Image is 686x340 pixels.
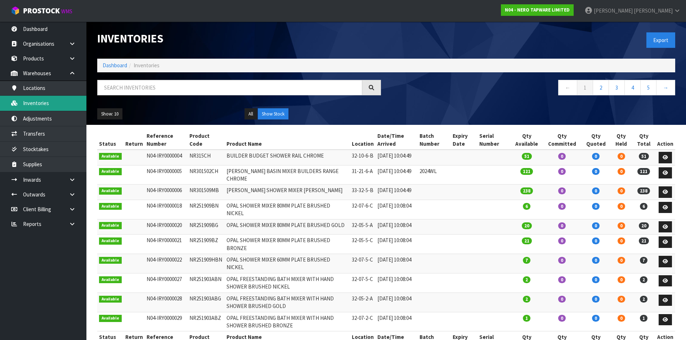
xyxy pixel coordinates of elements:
td: N04-IRY0000022 [145,254,188,273]
span: 20 [522,222,532,229]
span: 0 [618,222,625,229]
span: 0 [618,203,625,210]
th: Qty Total [632,130,655,150]
td: [DATE] 10:08:04 [376,273,418,293]
td: NR251903ABN [188,273,225,293]
td: N04-IRY0000004 [145,150,188,165]
td: N04-IRY0000021 [145,235,188,254]
span: 0 [558,257,566,264]
span: 0 [558,296,566,303]
th: Reference Number [145,130,188,150]
span: 7 [640,257,647,264]
span: 0 [618,257,625,264]
th: Batch Number [418,130,450,150]
td: 32-07-5-C [350,273,376,293]
span: Available [99,315,122,322]
a: 5 [640,80,656,95]
input: Search inventories [97,80,362,95]
th: Serial Number [477,130,510,150]
th: Status [97,130,124,150]
td: 2024WL [418,165,450,185]
td: [DATE] 10:08:04 [376,200,418,219]
span: 0 [592,257,600,264]
span: 2 [640,296,647,303]
span: 0 [592,153,600,160]
td: 31-21-6-A [350,165,376,185]
span: Available [99,296,122,303]
th: Qty Held [611,130,632,150]
span: 2 [523,276,530,283]
button: Show: 10 [97,108,122,120]
span: 0 [592,187,600,194]
span: Inventories [134,62,160,69]
td: 32-07-6-C [350,200,376,219]
td: [PERSON_NAME] SHOWER MIXER [PERSON_NAME] [225,185,350,200]
a: ← [558,80,577,95]
span: 0 [592,296,600,303]
span: 0 [558,203,566,210]
span: 0 [558,315,566,322]
button: All [245,108,257,120]
span: 0 [592,276,600,283]
td: N04-IRY0000028 [145,293,188,312]
th: Expiry Date [451,130,478,150]
span: 0 [618,153,625,160]
td: 32-05-2-A [350,293,376,312]
td: NR251903ABG [188,293,225,312]
td: [DATE] 10:08:04 [376,312,418,331]
span: [PERSON_NAME] [634,7,673,14]
span: 51 [522,153,532,160]
span: 21 [639,237,649,244]
td: N04-IRY0000029 [145,312,188,331]
td: [DATE] 10:04:49 [376,185,418,200]
span: Available [99,187,122,195]
td: NR251909HBN [188,254,225,273]
span: 0 [618,276,625,283]
td: OPAL FREESTANDING BATH MIXER WITH HAND SHOWER BRUSHED NICKEL [225,273,350,293]
span: Available [99,168,122,175]
a: N04 - NERO TAPWARE LIMITED [501,4,574,16]
a: Dashboard [103,62,127,69]
span: 0 [558,222,566,229]
span: 6 [523,203,530,210]
h1: Inventories [97,32,381,45]
span: 0 [618,187,625,194]
span: 0 [592,237,600,244]
nav: Page navigation [392,80,676,98]
a: 1 [577,80,593,95]
span: 20 [639,222,649,229]
th: Qty Available [510,130,543,150]
th: Qty Committed [543,130,581,150]
span: 0 [618,168,625,175]
td: [DATE] 10:08:04 [376,235,418,254]
span: 0 [592,222,600,229]
span: 238 [520,187,533,194]
span: 238 [637,187,650,194]
td: 32-05-5-C [350,235,376,254]
td: NR251903ABZ [188,312,225,331]
span: Available [99,257,122,264]
td: 32-07-2-C [350,312,376,331]
span: 0 [558,153,566,160]
td: NR251909BG [188,219,225,235]
td: N04-IRY0000018 [145,200,188,219]
td: OPAL FREESTANDING BATH MIXER WITH HAND SHOWER BRUSHED BRONZE [225,312,350,331]
td: OPAL SHOWER MIXER 60MM PLATE BRUSHED NICKEL [225,254,350,273]
a: 2 [593,80,609,95]
span: Available [99,203,122,210]
td: 32-10-6-B [350,150,376,165]
span: 0 [592,315,600,322]
th: Qty Quoted [581,130,611,150]
span: 1 [640,315,647,322]
th: Product Name [225,130,350,150]
th: Location [350,130,376,150]
td: NR301502CH [188,165,225,185]
td: [DATE] 10:08:04 [376,219,418,235]
th: Return [124,130,145,150]
span: 21 [522,237,532,244]
td: OPAL SHOWER MIXER 80MM PLATE BRUSHED GOLD [225,219,350,235]
td: [DATE] 10:08:04 [376,293,418,312]
td: OPAL SHOWER MIXER 80MM PLATE BRUSHED NICKEL [225,200,350,219]
td: NR301509MB [188,185,225,200]
button: Export [646,32,675,48]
